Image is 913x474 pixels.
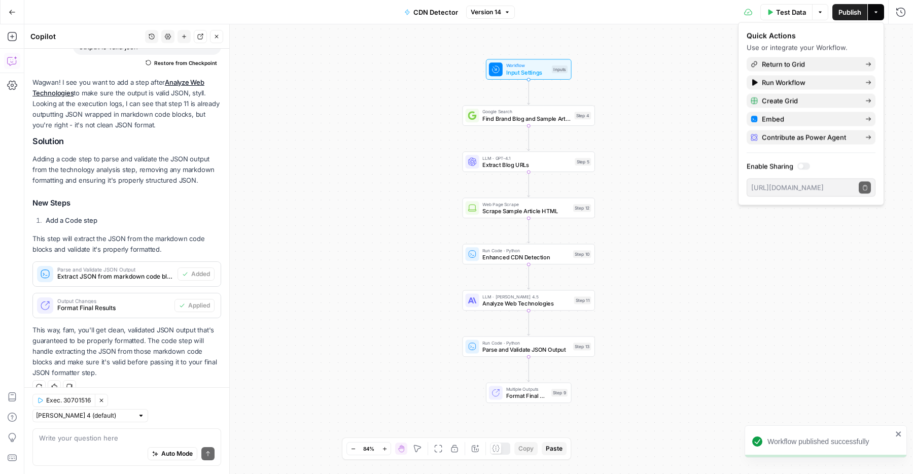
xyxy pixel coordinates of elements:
span: Added [191,269,210,279]
span: Run Code · Python [482,247,570,253]
div: WorkflowInput SettingsInputs [463,59,595,79]
div: Step 10 [573,250,591,258]
button: Version 14 [466,6,515,19]
button: CDN Detector [398,4,464,20]
h2: Solution [32,137,221,146]
span: Parse and Validate JSON Output [57,267,173,272]
button: close [895,430,902,438]
span: Embed [762,114,857,124]
span: Workflow [506,62,548,69]
button: Paste [542,442,567,455]
span: Format Final Results [57,303,170,313]
span: Test Data [776,7,806,17]
p: This step will extract the JSON from the markdown code blocks and validate it's properly formatted. [32,233,221,255]
g: Edge from step_12 to step_10 [528,218,530,243]
button: Exec. 30701516 [32,394,95,407]
span: Format Final Results [506,391,548,400]
span: Analyze Web Technologies [482,299,571,308]
span: Google Search [482,108,571,115]
button: Auto Mode [148,447,197,460]
div: Step 4 [574,112,591,119]
g: Edge from step_10 to step_11 [528,264,530,289]
span: 84% [363,445,374,453]
span: LLM · [PERSON_NAME] 4.5 [482,293,571,300]
span: Use or integrate your Workflow. [747,44,848,52]
strong: Add a Code step [46,216,97,224]
g: Edge from step_13 to step_9 [528,357,530,382]
p: This way, fam, you'll get clean, validated JSON output that's guaranteed to be properly formatted... [32,325,221,379]
span: Auto Mode [161,449,193,458]
span: Paste [546,444,563,453]
div: Run Code · PythonEnhanced CDN DetectionStep 10 [463,244,595,264]
a: Analyze Web Technologies [32,78,204,97]
div: Quick Actions [747,31,875,41]
div: Copilot [30,31,142,42]
span: Exec. 30701516 [46,396,91,405]
span: Enhanced CDN Detection [482,253,570,261]
input: Claude Sonnet 4 (default) [36,411,133,421]
div: Step 5 [575,158,591,165]
g: Edge from step_4 to step_5 [528,126,530,151]
span: LLM · GPT-4.1 [482,154,571,161]
span: Parse and Validate JSON Output [482,345,570,354]
button: Restore from Checkpoint [142,57,221,69]
span: Extract Blog URLs [482,160,571,169]
span: Create Grid [762,96,857,106]
span: Web Page Scrape [482,200,570,207]
span: Multiple Outputs [506,386,548,392]
div: LLM · [PERSON_NAME] 4.5Analyze Web TechnologiesStep 11 [463,290,595,311]
span: Applied [188,301,210,310]
button: Added [178,267,215,281]
button: Publish [832,4,867,20]
p: Wagwan! I see you want to add a step after to make sure the output is valid JSON, styll. Looking ... [32,77,221,131]
span: Input Settings [506,68,548,77]
button: Test Data [760,4,812,20]
div: Step 12 [573,204,591,212]
span: Version 14 [471,8,501,17]
span: Run Code · Python [482,340,570,346]
p: Adding a code step to parse and validate the JSON output from the technology analysis step, remov... [32,154,221,186]
div: Step 9 [551,389,568,396]
span: Return to Grid [762,59,857,70]
div: Multiple OutputsFormat Final ResultsStep 9 [463,383,595,403]
div: Inputs [552,65,568,73]
label: Enable Sharing [747,161,875,172]
span: CDN Detector [413,7,458,17]
span: Scrape Sample Article HTML [482,207,570,215]
span: Publish [838,7,861,17]
span: Find Brand Blog and Sample Articles [482,114,571,123]
div: Web Page ScrapeScrape Sample Article HTMLStep 12 [463,198,595,218]
h3: New Steps [32,196,221,210]
div: Google SearchFind Brand Blog and Sample ArticlesStep 4 [463,105,595,125]
div: Workflow published successfully [767,436,892,447]
span: Run Workflow [762,78,857,88]
span: Extract JSON from markdown code blocks and validate it's properly formatted [57,272,173,281]
span: Copy [518,444,534,453]
span: Restore from Checkpoint [154,59,217,67]
div: Step 13 [573,343,591,350]
button: Copy [514,442,538,455]
button: Applied [174,299,215,312]
g: Edge from start to step_4 [528,80,530,105]
div: Step 11 [574,296,591,304]
g: Edge from step_5 to step_12 [528,172,530,197]
div: Run Code · PythonParse and Validate JSON OutputStep 13 [463,336,595,357]
div: LLM · GPT-4.1Extract Blog URLsStep 5 [463,152,595,172]
span: Output Changes [57,298,170,303]
g: Edge from step_11 to step_13 [528,311,530,335]
span: Contribute as Power Agent [762,132,857,143]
